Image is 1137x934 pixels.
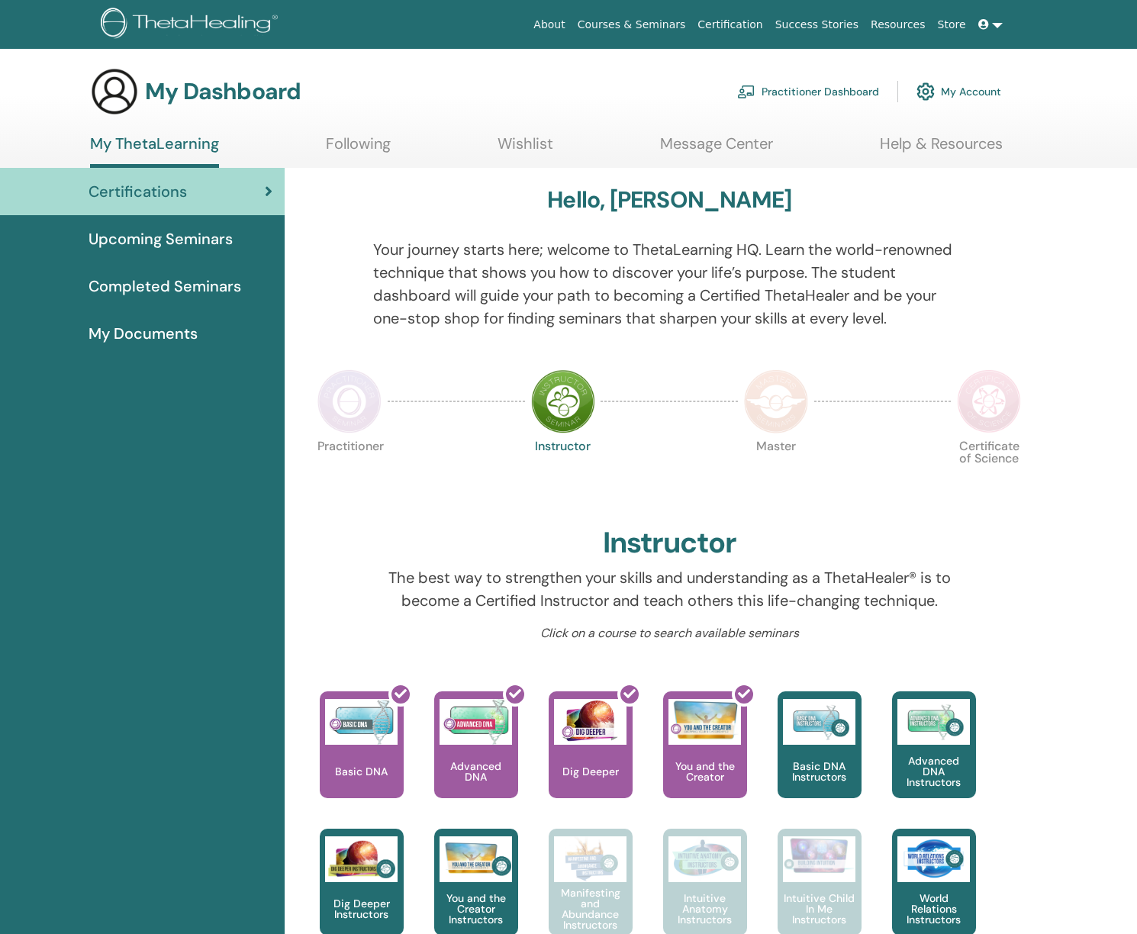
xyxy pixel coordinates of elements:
[737,75,879,108] a: Practitioner Dashboard
[663,893,747,925] p: Intuitive Anatomy Instructors
[90,67,139,116] img: generic-user-icon.jpg
[916,79,935,105] img: cog.svg
[89,180,187,203] span: Certifications
[744,369,808,433] img: Master
[554,699,626,745] img: Dig Deeper
[691,11,768,39] a: Certification
[783,699,855,745] img: Basic DNA Instructors
[547,186,791,214] h3: Hello, [PERSON_NAME]
[892,755,976,787] p: Advanced DNA Instructors
[326,134,391,164] a: Following
[932,11,972,39] a: Store
[373,566,965,612] p: The best way to strengthen your skills and understanding as a ThetaHealer® is to become a Certifi...
[865,11,932,39] a: Resources
[778,691,862,829] a: Basic DNA Instructors Basic DNA Instructors
[325,699,398,745] img: Basic DNA
[527,11,571,39] a: About
[769,11,865,39] a: Success Stories
[145,78,301,105] h3: My Dashboard
[434,691,518,829] a: Advanced DNA Advanced DNA
[897,699,970,745] img: Advanced DNA Instructors
[892,893,976,925] p: World Relations Instructors
[317,440,382,504] p: Practitioner
[783,836,855,874] img: Intuitive Child In Me Instructors
[737,85,755,98] img: chalkboard-teacher.svg
[603,526,736,561] h2: Instructor
[320,898,404,920] p: Dig Deeper Instructors
[531,369,595,433] img: Instructor
[89,227,233,250] span: Upcoming Seminars
[668,699,741,741] img: You and the Creator
[325,836,398,882] img: Dig Deeper Instructors
[663,691,747,829] a: You and the Creator You and the Creator
[373,238,965,330] p: Your journey starts here; welcome to ThetaLearning HQ. Learn the world-renowned technique that sh...
[498,134,553,164] a: Wishlist
[373,624,965,643] p: Click on a course to search available seminars
[554,836,626,882] img: Manifesting and Abundance Instructors
[440,699,512,745] img: Advanced DNA
[556,766,625,777] p: Dig Deeper
[880,134,1003,164] a: Help & Resources
[101,8,283,42] img: logo.png
[89,275,241,298] span: Completed Seminars
[916,75,1001,108] a: My Account
[957,440,1021,504] p: Certificate of Science
[897,836,970,882] img: World Relations Instructors
[434,893,518,925] p: You and the Creator Instructors
[320,691,404,829] a: Basic DNA Basic DNA
[549,691,633,829] a: Dig Deeper Dig Deeper
[531,440,595,504] p: Instructor
[434,761,518,782] p: Advanced DNA
[89,322,198,345] span: My Documents
[892,691,976,829] a: Advanced DNA Instructors Advanced DNA Instructors
[663,761,747,782] p: You and the Creator
[549,887,633,930] p: Manifesting and Abundance Instructors
[440,836,512,882] img: You and the Creator Instructors
[744,440,808,504] p: Master
[572,11,692,39] a: Courses & Seminars
[660,134,773,164] a: Message Center
[317,369,382,433] img: Practitioner
[90,134,219,168] a: My ThetaLearning
[957,369,1021,433] img: Certificate of Science
[668,836,741,882] img: Intuitive Anatomy Instructors
[778,893,862,925] p: Intuitive Child In Me Instructors
[778,761,862,782] p: Basic DNA Instructors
